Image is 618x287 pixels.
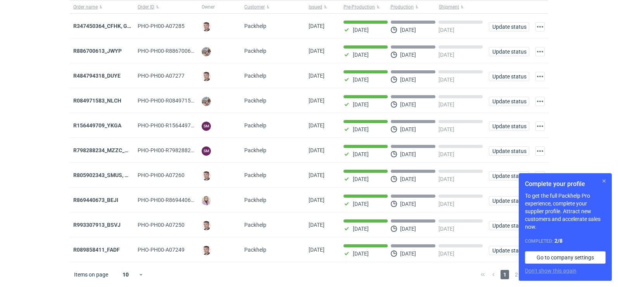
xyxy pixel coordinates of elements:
p: [DATE] [400,250,416,257]
p: [DATE] [438,201,454,207]
p: [DATE] [353,101,369,108]
button: Update status [489,72,529,81]
p: [DATE] [353,27,369,33]
span: 22/09/2025 [309,172,325,178]
span: 25/09/2025 [309,48,325,54]
a: R084971583_NLCH [73,97,121,104]
p: [DATE] [353,176,369,182]
span: PHO-PH00-A07250 [138,222,185,228]
button: Update status [489,246,529,255]
a: R798288234_MZZC_YZOD [73,147,139,153]
a: R156449709_YKGA [73,122,121,129]
span: Items on page [74,271,108,278]
button: Actions [535,171,545,181]
span: Packhelp [244,172,266,178]
div: 10 [113,269,138,280]
strong: R869440673_BEJI [73,197,118,203]
strong: 2 / 8 [554,238,563,244]
button: Update status [489,22,529,31]
span: Update status [492,198,526,204]
button: Update status [489,196,529,205]
p: [DATE] [438,52,454,58]
span: Packhelp [244,147,266,153]
span: Packhelp [244,222,266,228]
span: Shipment [439,4,459,10]
a: Go to company settings [525,251,606,264]
img: Maciej Sikora [202,221,211,230]
span: 18/09/2025 [309,247,325,253]
span: PHO-PH00-A07249 [138,247,185,253]
span: Pre-Production [344,4,375,10]
span: 24/09/2025 [309,97,325,104]
p: [DATE] [438,151,454,157]
p: [DATE] [353,52,369,58]
button: Actions [535,22,545,31]
p: [DATE] [400,27,416,33]
span: Update status [492,223,526,228]
p: [DATE] [400,126,416,132]
button: Actions [535,122,545,131]
div: Completed: [525,237,606,245]
button: Actions [535,72,545,81]
button: Issued [306,1,340,13]
button: Update status [489,122,529,131]
button: Order name [70,1,135,13]
p: To get the full Packhelp Pro experience, complete your supplier profile. Attract new customers an... [525,192,606,231]
p: [DATE] [353,151,369,157]
a: R993307913_BSVJ [73,222,121,228]
span: 23/09/2025 [309,122,325,129]
strong: R347450364_CFHK, GKSJ [73,23,137,29]
button: Update status [489,221,529,230]
img: Michał Palasek [202,97,211,106]
p: [DATE] [400,201,416,207]
a: R089858411_FADF [73,247,120,253]
p: [DATE] [353,226,369,232]
span: Packhelp [244,247,266,253]
span: Issued [309,4,322,10]
span: Update status [492,148,526,154]
p: [DATE] [438,250,454,257]
figcaption: SM [202,122,211,131]
button: Pre-Production [340,1,389,13]
span: 19/09/2025 [309,197,325,203]
span: PHO-PH00-R084971583_NLCH [138,97,214,104]
span: Update status [492,99,526,104]
span: PHO-PH00-R156449709_YKGA [138,122,213,129]
span: 22/09/2025 [309,147,325,153]
img: Michał Palasek [202,47,211,56]
button: Update status [489,146,529,156]
button: Skip for now [599,176,609,186]
button: Actions [535,146,545,156]
p: [DATE] [438,101,454,108]
p: [DATE] [400,176,416,182]
button: Production [389,1,437,13]
img: Maciej Sikora [202,22,211,31]
button: Order ID [135,1,199,13]
button: Update status [489,47,529,56]
a: R805902343_SMUS, XBDT [73,172,138,178]
span: 1 [501,270,509,279]
span: Update status [492,24,526,30]
p: [DATE] [438,27,454,33]
p: [DATE] [400,226,416,232]
button: Customer [241,1,306,13]
a: R484794318_DUYE [73,73,121,79]
span: Update status [492,49,526,54]
span: Order ID [138,4,154,10]
p: [DATE] [353,201,369,207]
span: Packhelp [244,48,266,54]
p: [DATE] [400,101,416,108]
span: PHO-PH00-R886700613_JWYP [138,48,214,54]
span: 24/09/2025 [309,73,325,79]
span: PHO-PH00-A07277 [138,73,185,79]
span: 25/09/2025 [309,23,325,29]
span: Update status [492,123,526,129]
a: R886700613_JWYP [73,48,122,54]
span: Owner [202,4,215,10]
